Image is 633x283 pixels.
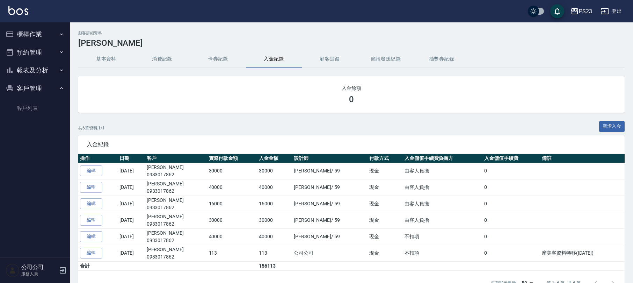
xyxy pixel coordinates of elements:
[403,179,483,196] td: 由客人負擔
[147,237,205,244] p: 0933017862
[579,7,592,16] div: PS23
[540,154,625,163] th: 備註
[118,228,145,245] td: [DATE]
[147,253,205,261] p: 0933017862
[80,248,102,259] a: 編輯
[80,231,102,242] a: 編輯
[147,220,205,228] p: 0933017862
[80,165,102,176] a: 編輯
[118,154,145,163] th: 日期
[292,245,368,261] td: 公司公司
[257,179,292,196] td: 40000
[246,51,302,68] button: 入金紀錄
[368,163,403,179] td: 現金
[292,228,368,245] td: [PERSON_NAME] / 59
[292,212,368,228] td: [PERSON_NAME] / 59
[147,204,205,211] p: 0933017862
[482,212,540,228] td: 0
[368,212,403,228] td: 現金
[21,264,57,271] h5: 公司公司
[368,196,403,212] td: 現金
[368,228,403,245] td: 現金
[3,79,67,98] button: 客戶管理
[145,228,207,245] td: [PERSON_NAME]
[3,100,67,116] a: 客戶列表
[145,196,207,212] td: [PERSON_NAME]
[302,51,358,68] button: 顧客追蹤
[414,51,470,68] button: 抽獎券紀錄
[257,261,292,270] td: 156113
[207,154,257,163] th: 實際付款金額
[21,271,57,277] p: 服務人員
[207,228,257,245] td: 40000
[207,196,257,212] td: 16000
[403,154,483,163] th: 入金儲值手續費負擔方
[292,179,368,196] td: [PERSON_NAME] / 59
[368,245,403,261] td: 現金
[80,182,102,193] a: 編輯
[403,245,483,261] td: 不扣項
[257,154,292,163] th: 入金金額
[599,121,625,132] button: 新增入金
[78,261,118,270] td: 合計
[6,263,20,277] img: Person
[78,125,105,131] p: 共 6 筆資料, 1 / 1
[3,43,67,62] button: 預約管理
[403,228,483,245] td: 不扣項
[257,163,292,179] td: 30000
[568,4,595,19] button: PS23
[257,212,292,228] td: 30000
[403,212,483,228] td: 由客人負擔
[482,163,540,179] td: 0
[598,5,625,18] button: 登出
[482,228,540,245] td: 0
[190,51,246,68] button: 卡券紀錄
[80,215,102,226] a: 編輯
[80,198,102,209] a: 編輯
[482,196,540,212] td: 0
[550,4,564,18] button: save
[118,212,145,228] td: [DATE]
[368,154,403,163] th: 付款方式
[145,245,207,261] td: [PERSON_NAME]
[482,154,540,163] th: 入金儲值手續費
[207,245,257,261] td: 113
[292,196,368,212] td: [PERSON_NAME] / 59
[207,163,257,179] td: 30000
[118,196,145,212] td: [DATE]
[78,154,118,163] th: 操作
[403,196,483,212] td: 由客人負擔
[207,179,257,196] td: 40000
[358,51,414,68] button: 簡訊發送紀錄
[118,245,145,261] td: [DATE]
[118,163,145,179] td: [DATE]
[292,163,368,179] td: [PERSON_NAME] / 59
[368,179,403,196] td: 現金
[540,245,625,261] td: 摩美客資料轉移([DATE])
[87,85,616,92] h2: 入金餘額
[78,38,625,48] h3: [PERSON_NAME]
[207,212,257,228] td: 30000
[257,228,292,245] td: 40000
[147,188,205,195] p: 0933017862
[3,61,67,79] button: 報表及分析
[118,179,145,196] td: [DATE]
[482,245,540,261] td: 0
[87,141,616,148] span: 入金紀錄
[147,171,205,178] p: 0933017862
[292,154,368,163] th: 設計師
[482,179,540,196] td: 0
[78,51,134,68] button: 基本資料
[8,6,28,15] img: Logo
[349,94,354,104] h3: 0
[257,245,292,261] td: 113
[145,212,207,228] td: [PERSON_NAME]
[145,154,207,163] th: 客戶
[145,163,207,179] td: [PERSON_NAME]
[78,31,625,35] h2: 顧客詳細資料
[257,196,292,212] td: 16000
[3,25,67,43] button: 櫃檯作業
[145,179,207,196] td: [PERSON_NAME]
[403,163,483,179] td: 由客人負擔
[134,51,190,68] button: 消費記錄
